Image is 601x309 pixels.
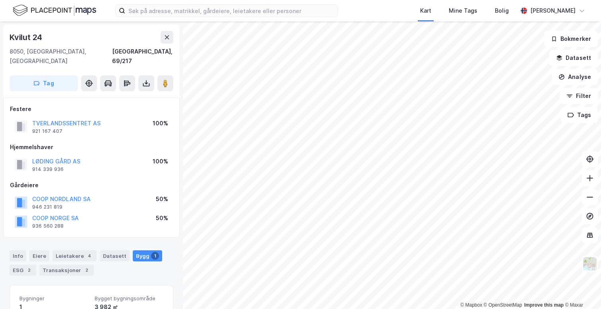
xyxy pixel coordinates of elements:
span: Bygget bygningsområde [95,295,163,302]
button: Tags [561,107,598,123]
div: Eiere [29,250,49,261]
button: Analyse [552,69,598,85]
span: Bygninger [19,295,88,302]
div: Transaksjoner [39,265,94,276]
div: Kart [420,6,431,15]
div: 100% [153,119,168,128]
div: Mine Tags [449,6,477,15]
div: 50% [156,194,168,204]
button: Tag [10,75,78,91]
img: logo.f888ab2527a4732fd821a326f86c7f29.svg [13,4,96,17]
a: OpenStreetMap [484,302,522,308]
input: Søk på adresse, matrikkel, gårdeiere, leietakere eller personer [125,5,337,17]
div: Kvilut 24 [10,31,44,44]
div: 100% [153,157,168,166]
div: [PERSON_NAME] [530,6,576,15]
div: 8050, [GEOGRAPHIC_DATA], [GEOGRAPHIC_DATA] [10,47,112,66]
div: 4 [85,252,93,260]
div: 921 167 407 [32,128,62,134]
button: Filter [560,88,598,104]
div: Gårdeiere [10,180,173,190]
div: Bygg [133,250,162,261]
div: Festere [10,104,173,114]
div: 936 560 288 [32,223,64,229]
div: Hjemmelshaver [10,142,173,152]
div: ESG [10,265,36,276]
a: Improve this map [524,302,564,308]
button: Datasett [549,50,598,66]
div: 1 [151,252,159,260]
div: 946 231 819 [32,204,62,210]
div: Leietakere [52,250,97,261]
div: 914 339 936 [32,166,64,173]
img: Z [582,256,597,271]
div: Bolig [495,6,509,15]
a: Mapbox [460,302,482,308]
div: 50% [156,213,168,223]
div: Info [10,250,26,261]
div: [GEOGRAPHIC_DATA], 69/217 [112,47,173,66]
div: Kontrollprogram for chat [561,271,601,309]
div: 2 [25,266,33,274]
iframe: Chat Widget [561,271,601,309]
button: Bokmerker [544,31,598,47]
div: 2 [83,266,91,274]
div: Datasett [100,250,130,261]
